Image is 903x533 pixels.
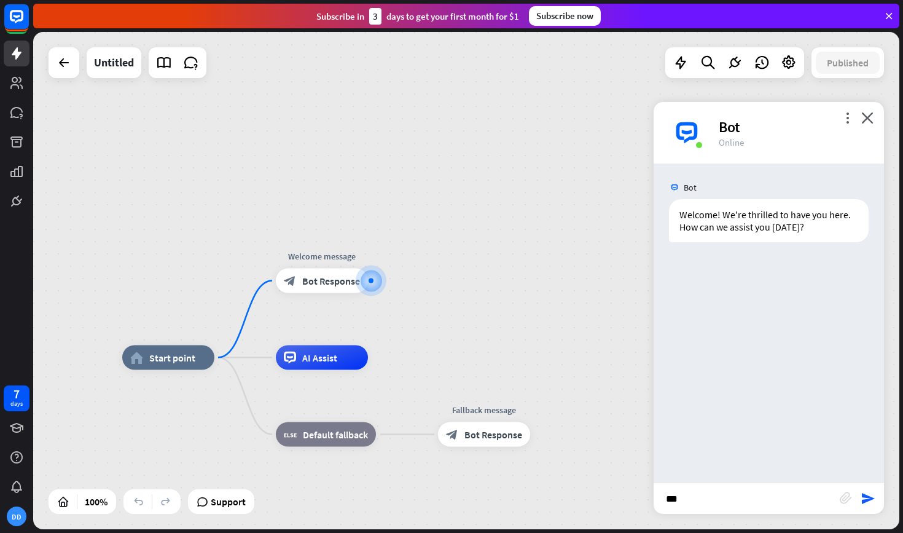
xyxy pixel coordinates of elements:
[861,112,874,124] i: close
[369,8,381,25] div: 3
[684,182,697,193] span: Bot
[94,47,134,78] div: Untitled
[316,8,519,25] div: Subscribe in days to get your first month for $1
[529,6,601,26] div: Subscribe now
[81,492,111,511] div: 100%
[302,352,337,364] span: AI Assist
[14,389,20,400] div: 7
[4,385,29,411] a: 7 days
[267,250,377,263] div: Welcome message
[429,404,539,416] div: Fallback message
[149,352,195,364] span: Start point
[10,400,23,408] div: days
[284,275,296,287] i: block_bot_response
[669,199,869,242] div: Welcome! We're thrilled to have you here. How can we assist you [DATE]?
[464,428,522,441] span: Bot Response
[302,275,360,287] span: Bot Response
[842,112,853,124] i: more_vert
[719,117,869,136] div: Bot
[7,507,26,526] div: DD
[816,52,880,74] button: Published
[303,428,368,441] span: Default fallback
[446,428,458,441] i: block_bot_response
[130,352,143,364] i: home_2
[719,136,869,148] div: Online
[284,428,297,441] i: block_fallback
[211,492,246,511] span: Support
[10,5,47,42] button: Open LiveChat chat widget
[840,492,852,504] i: block_attachment
[861,491,875,506] i: send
